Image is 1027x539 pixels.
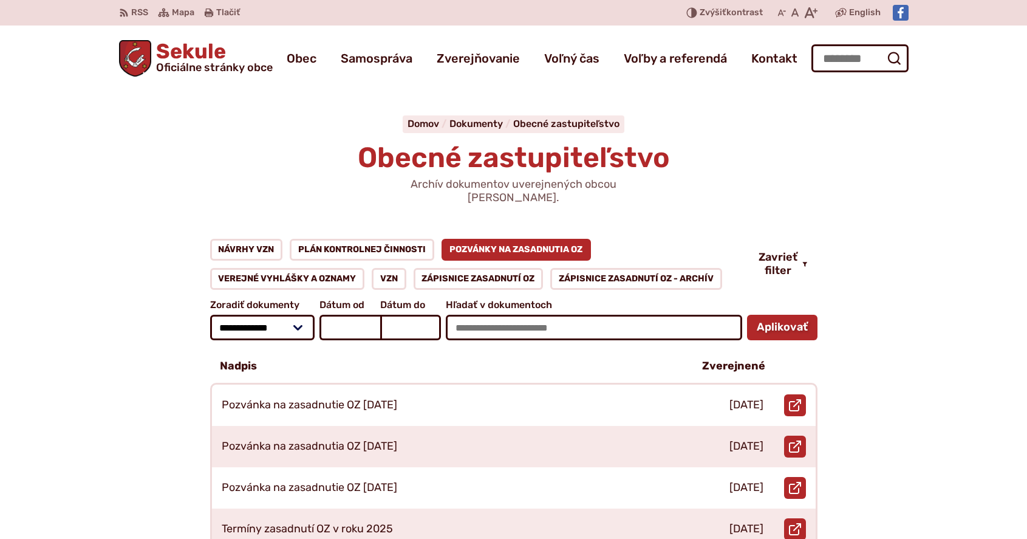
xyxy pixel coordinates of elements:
[210,239,283,261] a: Návrhy VZN
[222,523,393,536] p: Termíny zasadnutí OZ v roku 2025
[550,268,722,290] a: Zápisnice zasadnutí OZ - ARCHÍV
[437,41,520,75] a: Zverejňovanie
[729,399,763,412] p: [DATE]
[449,118,503,129] span: Dokumenty
[442,239,592,261] a: Pozvánky na zasadnutia OZ
[408,118,439,129] span: Domov
[151,41,273,73] span: Sekule
[893,5,909,21] img: Prejsť na Facebook stránku
[210,268,365,290] a: Verejné vyhlášky a oznamy
[131,5,148,20] span: RSS
[414,268,544,290] a: Zápisnice zasadnutí OZ
[847,5,883,20] a: English
[849,5,881,20] span: English
[216,8,240,18] span: Tlačiť
[222,440,397,453] p: Pozvánka na zasadnutia OZ [DATE]
[624,41,727,75] a: Voľby a referendá
[446,315,742,340] input: Hľadať v dokumentoch
[319,315,380,340] input: Dátum od
[372,268,406,290] a: VZN
[290,239,434,261] a: Plán kontrolnej činnosti
[220,360,257,373] p: Nadpis
[156,62,273,73] span: Oficiálne stránky obce
[222,481,397,495] p: Pozvánka na zasadnutie OZ [DATE]
[210,315,315,340] select: Zoradiť dokumenty
[222,399,397,412] p: Pozvánka na zasadnutie OZ [DATE]
[172,5,194,20] span: Mapa
[544,41,599,75] a: Voľný čas
[380,315,441,340] input: Dátum do
[513,118,619,129] a: Obecné zastupiteľstvo
[446,300,742,311] span: Hľadať v dokumentoch
[751,41,797,75] a: Kontakt
[119,40,152,77] img: Prejsť na domovskú stránku
[700,7,726,18] span: Zvýšiť
[449,118,513,129] a: Dokumenty
[700,8,763,18] span: kontrast
[749,251,817,277] button: Zavrieť filter
[759,251,797,277] span: Zavrieť filter
[368,178,660,204] p: Archív dokumentov uverejnených obcou [PERSON_NAME].
[119,40,273,77] a: Logo Sekule, prejsť na domovskú stránku.
[319,300,380,311] span: Dátum od
[702,360,765,373] p: Zverejnené
[747,315,817,340] button: Aplikovať
[729,440,763,453] p: [DATE]
[210,300,315,311] span: Zoradiť dokumenty
[287,41,316,75] a: Obec
[408,118,449,129] a: Domov
[729,523,763,536] p: [DATE]
[380,300,441,311] span: Dátum do
[729,481,763,495] p: [DATE]
[358,141,670,174] span: Obecné zastupiteľstvo
[341,41,412,75] a: Samospráva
